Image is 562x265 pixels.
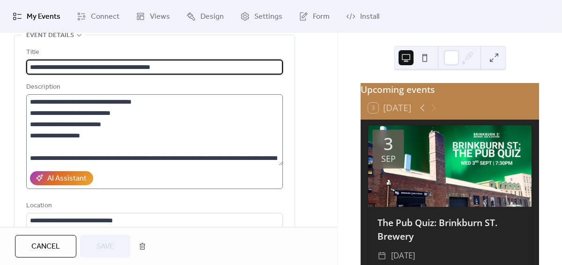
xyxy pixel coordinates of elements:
[381,154,396,163] div: Sep
[30,171,93,185] button: AI Assistant
[292,4,337,29] a: Form
[391,249,415,263] span: [DATE]
[377,249,386,263] div: ​
[384,136,393,152] div: 3
[361,83,539,97] div: Upcoming events
[313,11,330,23] span: Form
[26,30,74,41] span: Event details
[26,200,281,212] div: Location
[129,4,177,29] a: Views
[233,4,289,29] a: Settings
[26,82,281,93] div: Description
[200,11,224,23] span: Design
[254,11,282,23] span: Settings
[339,4,386,29] a: Install
[27,11,60,23] span: My Events
[15,235,76,257] button: Cancel
[47,173,87,184] div: AI Assistant
[31,241,60,252] span: Cancel
[91,11,119,23] span: Connect
[150,11,170,23] span: Views
[368,216,532,243] div: The Pub Quiz: Brinkburn ST. Brewery
[70,4,126,29] a: Connect
[6,4,67,29] a: My Events
[360,11,379,23] span: Install
[26,47,281,58] div: Title
[179,4,231,29] a: Design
